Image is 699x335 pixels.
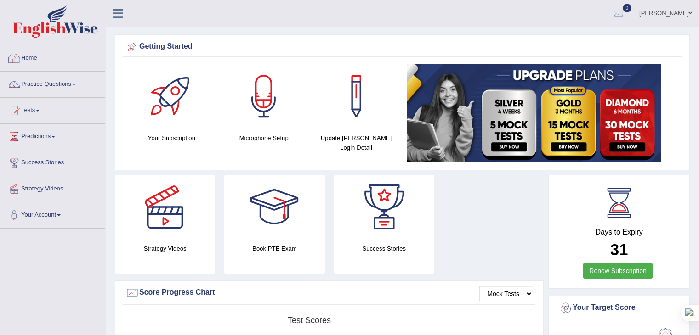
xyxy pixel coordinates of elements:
a: Renew Subscription [583,263,653,279]
h4: Microphone Setup [222,133,306,143]
div: Score Progress Chart [125,286,533,300]
a: Predictions [0,124,105,147]
h4: Update [PERSON_NAME] Login Detail [315,133,398,152]
h4: Days to Expiry [559,228,679,236]
div: Your Target Score [559,301,679,315]
a: Strategy Videos [0,176,105,199]
span: 0 [623,4,632,12]
a: Success Stories [0,150,105,173]
div: Getting Started [125,40,679,54]
tspan: Test scores [288,316,331,325]
h4: Success Stories [334,244,434,253]
a: Your Account [0,202,105,225]
img: small5.jpg [407,64,661,162]
a: Home [0,45,105,68]
h4: Your Subscription [130,133,213,143]
a: Practice Questions [0,72,105,95]
a: Tests [0,98,105,121]
h4: Strategy Videos [115,244,215,253]
h4: Book PTE Exam [224,244,324,253]
b: 31 [610,240,628,258]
